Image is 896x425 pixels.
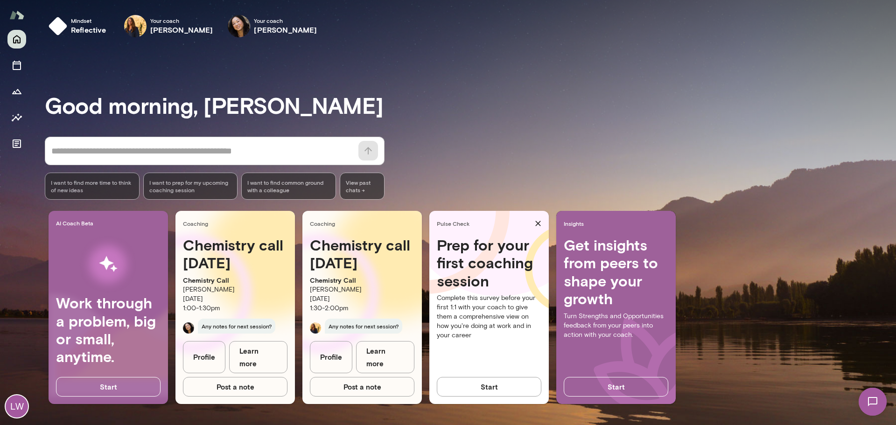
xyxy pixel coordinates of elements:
div: I want to prep for my upcoming coaching session [143,173,238,200]
div: I want to find common ground with a colleague [241,173,336,200]
h6: [PERSON_NAME] [150,24,213,35]
span: Mindset [71,17,106,24]
span: I want to prep for my upcoming coaching session [149,179,232,194]
button: Start [437,377,541,397]
span: I want to find more time to think of new ideas [51,179,133,194]
div: Sheri DeMarioYour coach[PERSON_NAME] [118,11,220,41]
p: Complete this survey before your first 1:1 with your coach to give them a comprehensive view on h... [437,293,541,340]
p: [PERSON_NAME] [310,285,414,294]
button: Mindsetreflective [45,11,114,41]
h3: Good morning, [PERSON_NAME] [45,92,896,118]
h4: Prep for your first coaching session [437,236,541,290]
span: Insights [564,220,672,227]
span: Pulse Check [437,220,531,227]
span: Coaching [183,220,291,227]
p: Chemistry Call [310,276,414,285]
span: Any notes for next session? [325,319,402,334]
span: AI Coach Beta [56,219,164,227]
h4: Work through a problem, big or small, anytime. [56,294,161,366]
span: View past chats -> [340,173,385,200]
img: mindset [49,17,67,35]
button: Start [56,377,161,397]
button: Growth Plan [7,82,26,101]
h4: Chemistry call [DATE] [183,236,287,272]
span: Coaching [310,220,418,227]
h6: [PERSON_NAME] [254,24,317,35]
img: Sheri [310,322,321,334]
button: Insights [7,108,26,127]
button: Start [564,377,668,397]
img: Mento [9,6,24,24]
p: [DATE] [310,294,414,304]
p: [DATE] [183,294,287,304]
button: Sessions [7,56,26,75]
a: Profile [183,341,225,373]
div: I want to find more time to think of new ideas [45,173,140,200]
span: Your coach [254,17,317,24]
div: Ming ChenYour coach[PERSON_NAME] [221,11,323,41]
span: Any notes for next session? [198,319,275,334]
img: Ming [183,322,194,334]
img: Sheri DeMario [124,15,147,37]
a: Profile [310,341,352,373]
div: LW [6,395,28,418]
img: AI Workflows [67,235,150,294]
span: Your coach [150,17,213,24]
span: I want to find common ground with a colleague [247,179,330,194]
h6: reflective [71,24,106,35]
p: 1:30 - 2:00pm [310,304,414,313]
p: Chemistry Call [183,276,287,285]
button: Documents [7,134,26,153]
p: [PERSON_NAME] [183,285,287,294]
a: Learn more [356,341,414,373]
button: Post a note [183,377,287,397]
h4: Chemistry call [DATE] [310,236,414,272]
h4: Get insights from peers to shape your growth [564,236,668,308]
a: Learn more [229,341,287,373]
p: Turn Strengths and Opportunities feedback from your peers into action with your coach. [564,312,668,340]
p: 1:00 - 1:30pm [183,304,287,313]
button: Post a note [310,377,414,397]
img: Ming Chen [228,15,250,37]
button: Home [7,30,26,49]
